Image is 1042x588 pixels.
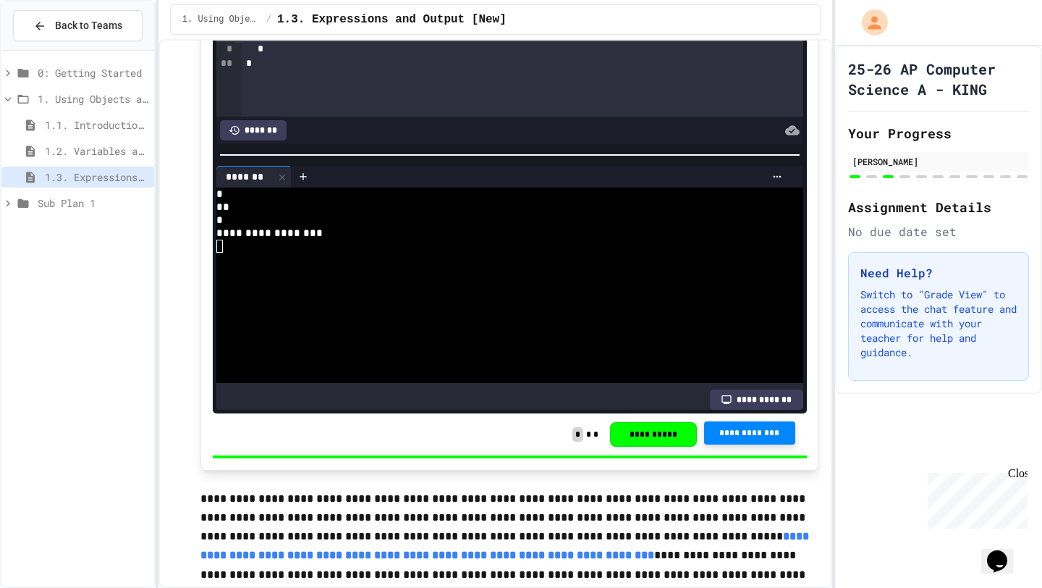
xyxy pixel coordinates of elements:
span: Sub Plan 1 [38,196,148,211]
span: / [266,14,271,25]
span: Back to Teams [55,18,122,33]
h2: Assignment Details [848,197,1029,217]
iframe: chat widget [981,530,1028,574]
p: Switch to "Grade View" to access the chat feature and communicate with your teacher for help and ... [860,287,1017,360]
span: 1.1. Introduction to Algorithms, Programming, and Compilers [45,117,148,133]
span: 1.2. Variables and Data Types [45,143,148,159]
span: 1. Using Objects and Methods [182,14,260,25]
div: My Account [847,6,891,39]
span: 0: Getting Started [38,65,148,80]
span: 1.3. Expressions and Output [New] [277,11,507,28]
iframe: chat widget [922,467,1028,529]
h2: Your Progress [848,123,1029,143]
span: 1. Using Objects and Methods [38,91,148,106]
h3: Need Help? [860,264,1017,282]
div: Chat with us now!Close [6,6,100,92]
div: No due date set [848,223,1029,240]
span: 1.3. Expressions and Output [New] [45,169,148,185]
h1: 25-26 AP Computer Science A - KING [848,59,1029,99]
div: [PERSON_NAME] [852,155,1025,168]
